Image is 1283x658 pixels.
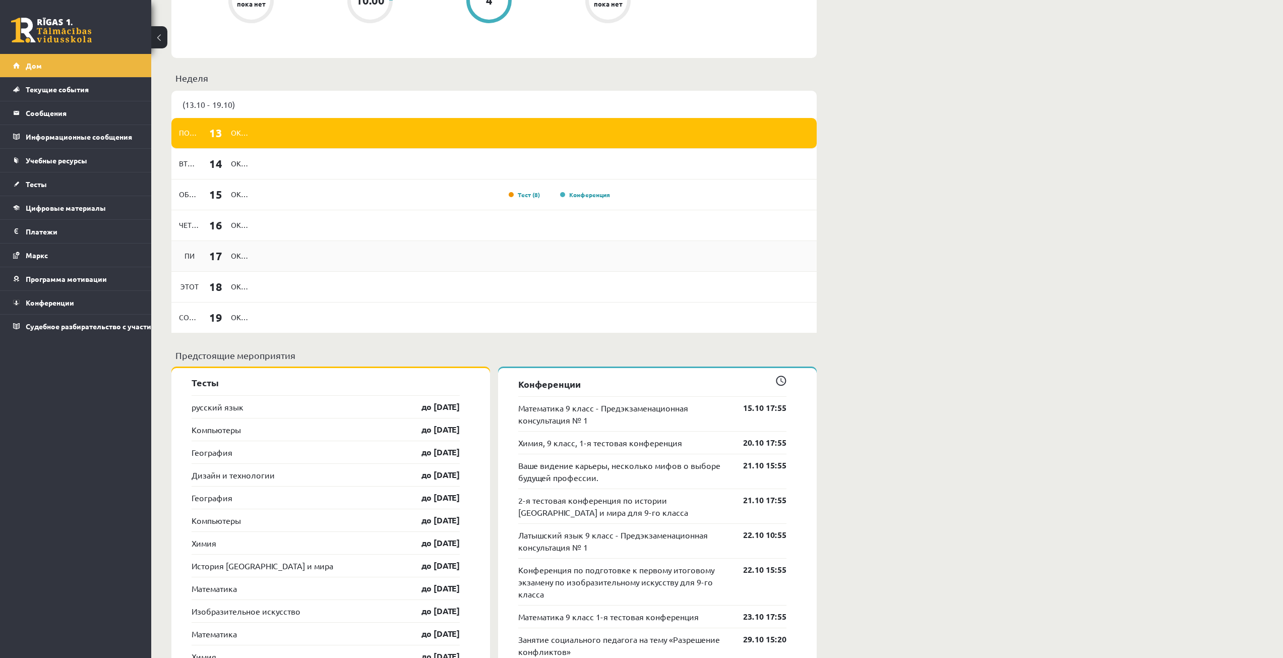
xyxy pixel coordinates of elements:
font: Тесты [192,377,219,388]
a: до [DATE] [401,560,460,572]
a: История [GEOGRAPHIC_DATA] и мира [192,560,333,572]
a: Цифровые материалы [13,196,139,219]
a: Программа мотивации [13,267,139,290]
font: до [DATE] [421,447,460,457]
font: 19 [209,311,222,324]
a: Конференция [560,191,610,199]
a: Сообщения [13,101,139,125]
font: Этот [180,282,199,291]
font: Тесты [26,180,47,189]
font: Занятие социального педагога на тему «Разрешение конфликтов» [518,634,720,656]
font: География [192,493,232,503]
a: 15.10 17:55 [728,402,786,414]
font: Ваше видение карьеры, несколько мифов о выборе будущей профессии. [518,460,720,483]
font: до [DATE] [421,606,460,616]
font: Вторник [179,159,212,168]
font: до [DATE] [421,492,460,503]
a: до [DATE] [401,469,460,481]
font: до [DATE] [421,628,460,639]
font: Химия [192,538,216,548]
a: Тест (8) [509,191,540,199]
font: 20.10 17:55 [743,437,786,448]
font: Конференции [26,298,74,307]
a: Информационные сообщения [13,125,139,148]
a: Математика 9 класс 1-я тестовая конференция [518,611,699,623]
a: Маркс [13,244,139,267]
a: Учебные ресурсы [13,149,139,172]
font: Химия, 9 класс, 1-я тестовая конференция [518,438,682,448]
a: Конференция по подготовке к первому итоговому экзамену по изобразительному искусству для 9-го класса [518,564,728,600]
a: до [DATE] [401,514,460,526]
a: до [DATE] [401,628,460,640]
font: Цифровые материалы [26,203,106,212]
a: 22.10 10:55 [728,529,786,541]
a: Дизайн и технологии [192,469,275,481]
font: до [DATE] [421,515,460,525]
font: Октябрь [231,282,263,291]
a: до [DATE] [401,492,460,504]
a: Тесты [13,172,139,196]
font: Дом [26,61,42,70]
font: 16 [209,218,222,232]
font: 22.10 10:55 [743,529,786,540]
a: Изобразительное искусство [192,605,300,617]
font: Текущие события [26,85,89,94]
font: 15 [209,188,222,201]
a: Дом [13,54,139,77]
a: до [DATE] [401,582,460,594]
font: 22.10 15:55 [743,564,786,575]
a: Компьютеры [192,514,241,526]
font: 17 [209,249,222,263]
a: Судебное разбирательство с участием [PERSON_NAME] [13,315,139,338]
font: Обвенчались [179,190,231,199]
font: до [DATE] [421,537,460,548]
a: Латышский язык 9 класс - Предэкзаменационная консультация № 1 [518,529,728,553]
a: 2-я тестовая конференция по истории [GEOGRAPHIC_DATA] и мира для 9-го класса [518,494,728,518]
font: Маркс [26,251,48,260]
a: Химия [192,537,216,549]
a: 21.10 15:55 [728,459,786,471]
a: до [DATE] [401,446,460,458]
a: Ваше видение карьеры, несколько мифов о выборе будущей профессии. [518,459,728,484]
font: Пи [185,251,195,260]
font: Октябрь [231,251,263,260]
a: Химия, 9 класс, 1-я тестовая конференция [518,437,682,449]
font: Тест (8) [518,191,540,199]
font: 18 [209,280,222,293]
font: 15.10 17:55 [743,402,786,413]
a: Математика 9 класс - Предэкзаменационная консультация № 1 [518,402,728,426]
a: Рижская 1-я средняя школа заочного обучения [11,18,92,43]
font: Конференция по подготовке к первому итоговому экзамену по изобразительному искусству для 9-го класса [518,565,714,599]
font: Информационные сообщения [26,132,132,141]
a: Компьютеры [192,424,241,436]
font: до [DATE] [421,583,460,593]
font: 13 [209,126,222,140]
a: Математика [192,628,237,640]
font: до [DATE] [421,469,460,480]
font: Математика 9 класс 1-я тестовая конференция [518,612,699,622]
a: до [DATE] [401,401,460,413]
a: до [DATE] [401,537,460,549]
font: Платежи [26,227,57,236]
font: Учебные ресурсы [26,156,87,165]
font: Октябрь [231,190,263,199]
font: Октябрь [231,128,263,137]
font: История [GEOGRAPHIC_DATA] и мира [192,561,333,571]
font: до [DATE] [421,560,460,571]
font: Солнце [179,313,208,322]
font: Компьютеры [192,515,241,525]
a: до [DATE] [401,605,460,617]
a: Математика [192,582,237,594]
font: Предстоящие мероприятия [175,350,295,361]
font: Судебное разбирательство с участием [PERSON_NAME] [26,322,220,331]
font: Изобразительное искусство [192,606,300,616]
font: Конференция [569,191,610,199]
a: 22.10 15:55 [728,564,786,576]
font: Октябрь [231,313,263,322]
font: Неделя [175,73,208,83]
font: (13.10 - 19.10) [182,99,235,109]
font: 23.10 17:55 [743,611,786,622]
font: Латышский язык 9 класс - Предэкзаменационная консультация № 1 [518,530,708,552]
font: Программа мотивации [26,274,107,283]
font: Понедельник [179,128,232,137]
